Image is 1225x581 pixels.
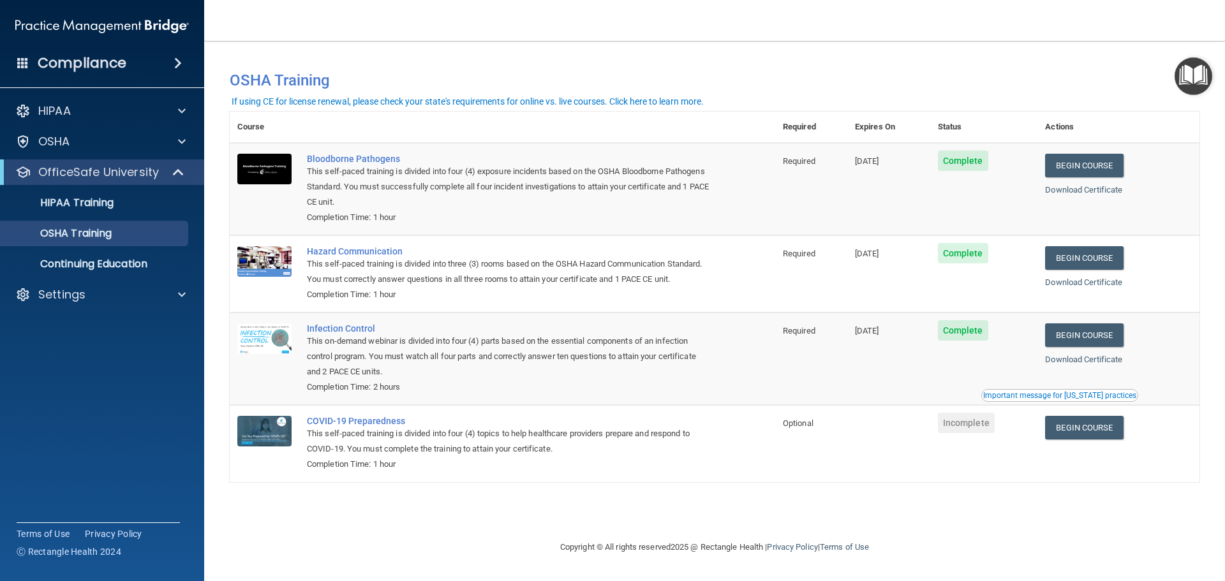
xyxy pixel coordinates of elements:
[307,287,711,302] div: Completion Time: 1 hour
[1045,246,1123,270] a: Begin Course
[230,71,1199,89] h4: OSHA Training
[938,243,988,263] span: Complete
[17,527,70,540] a: Terms of Use
[307,246,711,256] a: Hazard Communication
[1045,355,1122,364] a: Download Certificate
[783,326,815,335] span: Required
[85,527,142,540] a: Privacy Policy
[38,287,85,302] p: Settings
[1045,277,1122,287] a: Download Certificate
[855,249,879,258] span: [DATE]
[8,227,112,240] p: OSHA Training
[938,413,995,433] span: Incomplete
[15,165,185,180] a: OfficeSafe University
[938,151,988,171] span: Complete
[38,54,126,72] h4: Compliance
[230,112,299,143] th: Course
[307,416,711,426] a: COVID-19 Preparedness
[775,112,847,143] th: Required
[307,457,711,472] div: Completion Time: 1 hour
[15,13,189,39] img: PMB logo
[1045,185,1122,195] a: Download Certificate
[1045,416,1123,439] a: Begin Course
[8,258,182,270] p: Continuing Education
[15,134,186,149] a: OSHA
[307,323,711,334] a: Infection Control
[15,103,186,119] a: HIPAA
[820,542,869,552] a: Terms of Use
[307,210,711,225] div: Completion Time: 1 hour
[307,334,711,379] div: This on-demand webinar is divided into four (4) parts based on the essential components of an inf...
[1045,154,1123,177] a: Begin Course
[38,165,159,180] p: OfficeSafe University
[15,287,186,302] a: Settings
[930,112,1038,143] th: Status
[307,379,711,395] div: Completion Time: 2 hours
[1175,57,1212,95] button: Open Resource Center
[307,256,711,287] div: This self-paced training is divided into three (3) rooms based on the OSHA Hazard Communication S...
[230,95,706,108] button: If using CE for license renewal, please check your state's requirements for online vs. live cours...
[1045,323,1123,347] a: Begin Course
[1004,490,1210,541] iframe: Drift Widget Chat Controller
[307,426,711,457] div: This self-paced training is divided into four (4) topics to help healthcare providers prepare and...
[847,112,930,143] th: Expires On
[232,97,704,106] div: If using CE for license renewal, please check your state's requirements for online vs. live cours...
[983,392,1136,399] div: Important message for [US_STATE] practices
[38,103,71,119] p: HIPAA
[855,156,879,166] span: [DATE]
[482,527,947,568] div: Copyright © All rights reserved 2025 @ Rectangle Health | |
[981,389,1138,402] button: Read this if you are a dental practitioner in the state of CA
[783,249,815,258] span: Required
[1037,112,1199,143] th: Actions
[8,196,114,209] p: HIPAA Training
[307,164,711,210] div: This self-paced training is divided into four (4) exposure incidents based on the OSHA Bloodborne...
[855,326,879,335] span: [DATE]
[783,418,813,428] span: Optional
[767,542,817,552] a: Privacy Policy
[17,545,121,558] span: Ⓒ Rectangle Health 2024
[783,156,815,166] span: Required
[307,154,711,164] a: Bloodborne Pathogens
[938,320,988,341] span: Complete
[38,134,70,149] p: OSHA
